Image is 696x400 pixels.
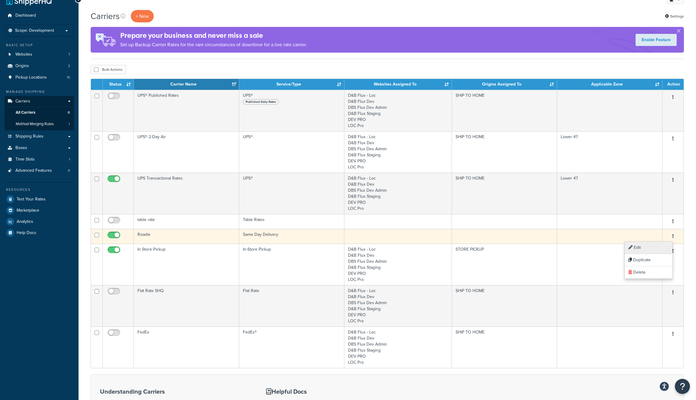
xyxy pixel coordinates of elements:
span: Time Slots [15,157,35,162]
h3: Helpful Docs [266,388,345,395]
a: Marketplace [5,205,74,216]
span: 8 [68,110,70,115]
th: Status: activate to sort column ascending [103,79,134,90]
a: Settings [665,12,684,21]
td: Lower 47 [557,173,662,214]
span: Advanced Features [15,168,52,173]
th: Websites Assigned To: activate to sort column ascending [344,79,452,90]
td: FedEx® [239,327,345,368]
td: D&B Flux - Loc D&B Flux Dev DBS Flux Dev Admin D&B Flux Staging DEV PRO LOC Pro [344,327,452,368]
span: 1 [69,157,70,162]
a: Edit [625,242,672,254]
a: Delete [625,266,672,279]
h3: Understanding Carriers [100,388,251,395]
span: 15 [67,75,70,80]
td: UPS® [239,131,345,173]
span: All Carriers [16,110,35,115]
td: table rate [134,214,239,229]
li: Time Slots [5,154,74,165]
a: Carriers [5,96,74,107]
button: Bulk Actions [91,65,126,74]
td: UPS® [239,173,345,214]
span: Pickup Locations [15,75,47,80]
td: D&B Flux - Loc D&B Flux Dev DBS Flux Dev Admin D&B Flux Staging DEV PRO LOC Pro [344,173,452,214]
a: Dashboard [5,10,74,21]
li: Method Merging Rules [5,119,74,130]
div: Manage Shipping [5,89,74,94]
th: Origins Assigned To: activate to sort column ascending [452,79,557,90]
li: Analytics [5,216,74,227]
li: Websites [5,49,74,60]
span: Help Docs [17,230,36,236]
span: 3 [68,63,70,69]
a: All Carriers 8 [5,107,74,118]
span: Published Daily Rates [243,99,279,105]
td: Flat Rate [239,285,345,327]
td: UPS® [239,90,345,131]
button: Open Resource Center [675,379,690,394]
th: Applicable Zone: activate to sort column ascending [557,79,662,90]
td: D&B Flux - Loc D&B Flux Dev DBS Flux Dev Admin D&B Flux Staging DEV PRO LOC Pro [344,131,452,173]
li: Origins [5,60,74,72]
span: 7 [68,52,70,57]
td: Table Rates [239,214,345,229]
a: Duplicate [625,254,672,266]
span: Boxes [15,145,27,151]
td: D&B Flux - Loc D&B Flux Dev DBS Flux Dev Admin D&B Flux Staging DEV PRO LOC Pro [344,285,452,327]
a: Method Merging Rules 1 [5,119,74,130]
span: Origins [15,63,29,69]
a: Help Docs [5,227,74,238]
span: Test Your Rates [17,197,46,202]
a: Origins 3 [5,60,74,72]
li: Carriers [5,96,74,130]
td: FedEx [134,327,239,368]
td: SHIP TO HOME [452,327,557,368]
span: Scope: Development [15,28,54,33]
span: Carriers [15,99,30,104]
button: + New [131,10,154,22]
td: Same Day Delivery [239,229,345,244]
a: Advanced Features 6 [5,165,74,176]
td: Lower 47 [557,131,662,173]
span: 1 [69,122,70,127]
th: Carrier Name: activate to sort column ascending [134,79,239,90]
td: UPS® Published Rates [134,90,239,131]
h4: Prepare your business and never miss a sale [120,31,307,41]
a: Shipping Rules [5,131,74,142]
a: Enable Feature [636,34,677,46]
a: Pickup Locations 15 [5,72,74,83]
a: Test Your Rates [5,194,74,205]
a: Websites 7 [5,49,74,60]
li: Advanced Features [5,165,74,176]
p: Set up Backup Carrier Rates for the rare circumstances of downtime for a live rate carrier. [120,41,307,49]
td: UPS® 2-Day Air [134,131,239,173]
span: Dashboard [15,13,36,18]
h1: Carriers [91,10,120,22]
a: Boxes [5,142,74,154]
td: UPS Transactional Rates [134,173,239,214]
td: D&B Flux - Loc D&B Flux Dev DBS Flux Dev Admin D&B Flux Staging DEV PRO LOC Pro [344,90,452,131]
div: Resources [5,187,74,192]
span: Marketplace [17,208,39,213]
td: D&B Flux - Loc D&B Flux Dev DBS Flux Dev Admin D&B Flux Staging DEV PRO LOC Pro [344,244,452,285]
td: Flat Rate SHQ [134,285,239,327]
a: Time Slots 1 [5,154,74,165]
span: Websites [15,52,32,57]
span: Method Merging Rules [16,122,54,127]
li: All Carriers [5,107,74,118]
td: Roadie [134,229,239,244]
td: In-Store Pickup [239,244,345,285]
td: SHIP TO HOME [452,173,557,214]
span: 6 [68,168,70,173]
th: Action [662,79,684,90]
th: Service/Type: activate to sort column ascending [239,79,345,90]
span: Shipping Rules [15,134,43,139]
td: SHIP TO HOME [452,90,557,131]
td: In Store Pickup [134,244,239,285]
td: SHIP TO HOME [452,131,557,173]
img: ad-rules-rateshop-fe6ec290ccb7230408bd80ed9643f0289d75e0ffd9eb532fc0e269fcd187b520.png [91,27,120,53]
